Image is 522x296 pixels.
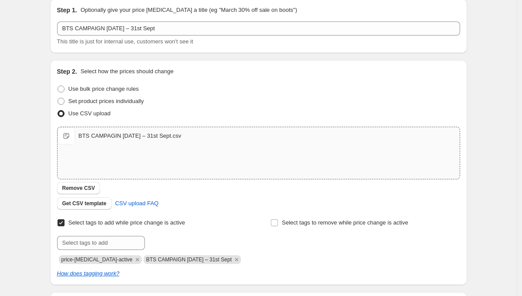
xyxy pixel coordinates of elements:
span: price-change-job-active [61,257,133,263]
div: BTS CAMPAGIN [DATE] – 31st Sept.csv [79,132,181,140]
button: Get CSV template [57,197,112,210]
span: BTS CAMPAIGN 14th Aug – 31st Sept [146,257,232,263]
p: Select how the prices should change [80,67,173,76]
span: Use CSV upload [68,110,111,117]
input: Select tags to add [57,236,145,250]
button: Remove BTS CAMPAIGN 14th Aug – 31st Sept [233,256,241,264]
a: CSV upload FAQ [110,196,164,210]
h2: Step 2. [57,67,77,76]
span: Use bulk price change rules [68,86,139,92]
h2: Step 1. [57,6,77,14]
span: Get CSV template [62,200,107,207]
span: Select tags to remove while price change is active [282,219,408,226]
span: Remove CSV [62,185,95,192]
button: Remove price-change-job-active [133,256,141,264]
span: Set product prices individually [68,98,144,104]
p: Optionally give your price [MEDICAL_DATA] a title (eg "March 30% off sale on boots") [80,6,297,14]
button: Remove CSV [57,182,101,194]
input: 30% off holiday sale [57,21,460,36]
a: How does tagging work? [57,270,119,277]
span: CSV upload FAQ [115,199,158,208]
span: Select tags to add while price change is active [68,219,185,226]
span: This title is just for internal use, customers won't see it [57,38,193,45]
